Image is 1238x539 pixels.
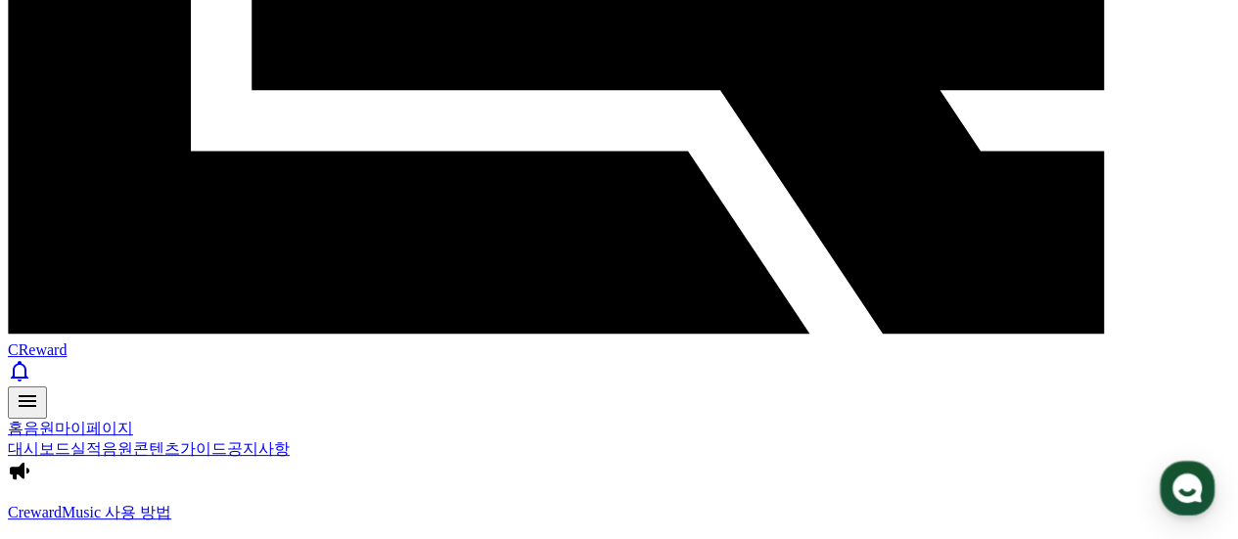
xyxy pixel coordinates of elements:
[179,407,203,423] span: 대화
[302,406,326,422] span: 설정
[8,324,1230,358] a: CReward
[8,440,70,457] a: 대시보드
[129,377,252,426] a: 대화
[55,420,133,436] a: 마이페이지
[8,341,67,358] span: CReward
[102,440,133,457] a: 음원
[8,503,1230,523] a: CrewardMusic 사용 방법
[180,440,227,457] a: 가이드
[133,440,180,457] a: 콘텐츠
[252,377,376,426] a: 설정
[8,420,23,436] a: 홈
[70,440,102,457] a: 실적
[23,420,55,436] a: 음원
[227,440,290,457] a: 공지사항
[62,406,73,422] span: 홈
[6,377,129,426] a: 홈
